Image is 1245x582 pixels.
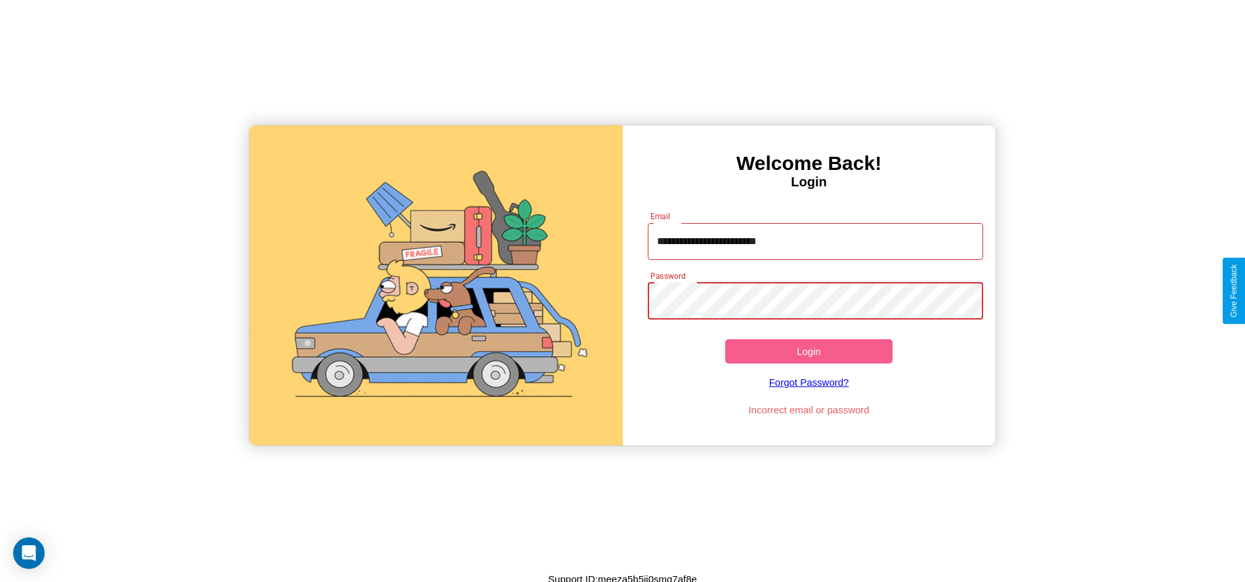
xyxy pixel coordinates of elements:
p: Incorrect email or password [641,401,977,419]
label: Email [650,211,671,222]
button: Login [725,339,893,364]
div: Give Feedback [1229,264,1238,318]
div: Open Intercom Messenger [13,537,45,569]
h4: Login [623,175,996,190]
a: Forgot Password? [641,364,977,401]
label: Password [650,270,685,281]
img: gif [249,125,622,446]
h3: Welcome Back! [623,152,996,175]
